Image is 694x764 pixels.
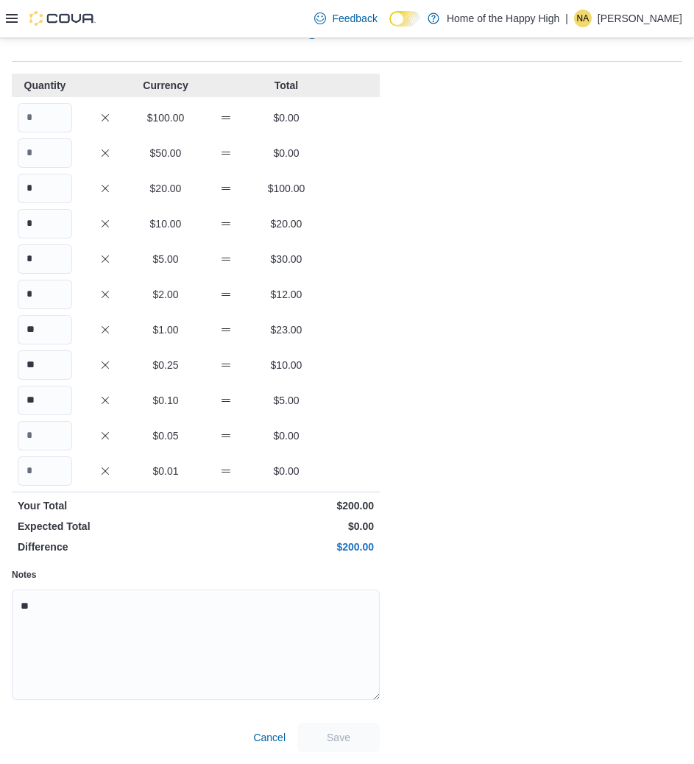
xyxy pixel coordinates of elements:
[253,730,286,745] span: Cancel
[138,252,193,266] p: $5.00
[259,181,314,196] p: $100.00
[259,464,314,478] p: $0.00
[577,10,589,27] span: NA
[138,393,193,408] p: $0.10
[138,78,193,93] p: Currency
[308,4,383,33] a: Feedback
[565,10,568,27] p: |
[18,280,72,309] input: Quantity
[259,110,314,125] p: $0.00
[327,730,350,745] span: Save
[297,723,380,752] button: Save
[199,498,374,513] p: $200.00
[259,146,314,160] p: $0.00
[259,393,314,408] p: $5.00
[29,11,96,26] img: Cova
[598,10,682,27] p: [PERSON_NAME]
[259,287,314,302] p: $12.00
[138,146,193,160] p: $50.00
[18,421,72,450] input: Quantity
[259,78,314,93] p: Total
[138,287,193,302] p: $2.00
[447,10,559,27] p: Home of the Happy High
[259,358,314,372] p: $10.00
[18,519,193,534] p: Expected Total
[259,216,314,231] p: $20.00
[18,315,72,344] input: Quantity
[138,464,193,478] p: $0.01
[138,216,193,231] p: $10.00
[18,103,72,132] input: Quantity
[247,723,291,752] button: Cancel
[18,244,72,274] input: Quantity
[389,26,390,27] span: Dark Mode
[199,519,374,534] p: $0.00
[259,252,314,266] p: $30.00
[389,11,420,26] input: Dark Mode
[138,358,193,372] p: $0.25
[18,78,72,93] p: Quantity
[18,386,72,415] input: Quantity
[332,11,377,26] span: Feedback
[138,110,193,125] p: $100.00
[18,540,193,554] p: Difference
[18,174,72,203] input: Quantity
[574,10,592,27] div: Nikki Abramovic
[138,428,193,443] p: $0.05
[18,350,72,380] input: Quantity
[259,428,314,443] p: $0.00
[18,456,72,486] input: Quantity
[199,540,374,554] p: $200.00
[18,498,193,513] p: Your Total
[138,181,193,196] p: $20.00
[18,209,72,238] input: Quantity
[12,569,36,581] label: Notes
[18,138,72,168] input: Quantity
[138,322,193,337] p: $1.00
[259,322,314,337] p: $23.00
